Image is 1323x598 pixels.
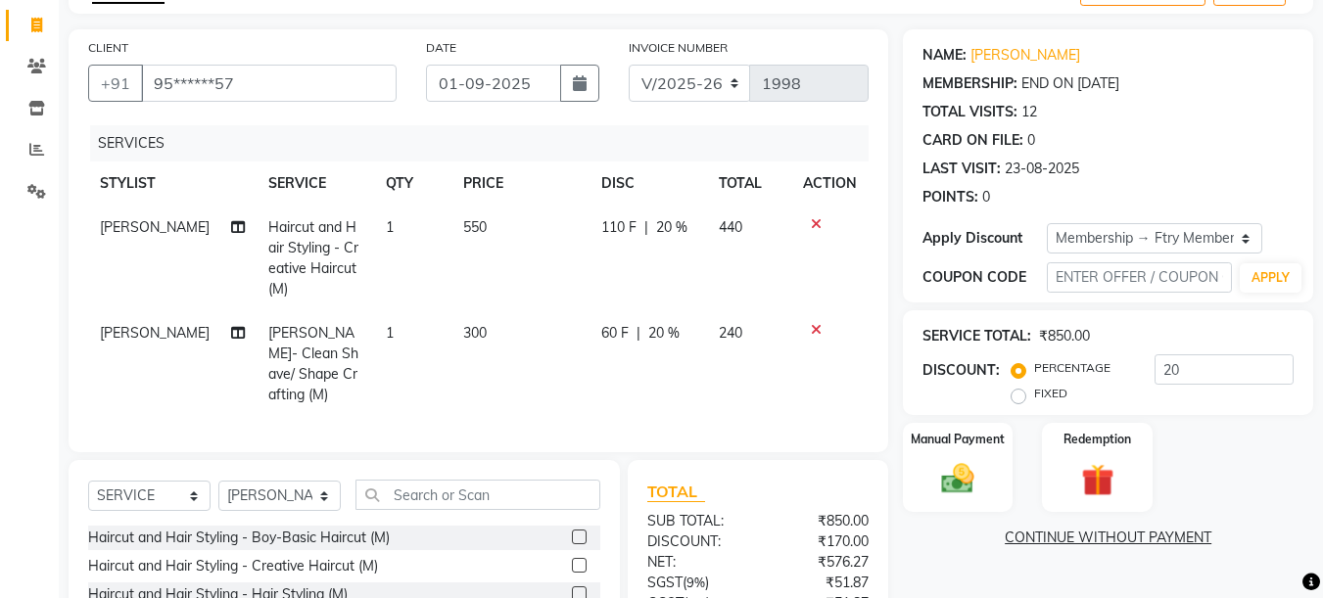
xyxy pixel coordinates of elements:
[1039,326,1090,346] div: ₹850.00
[141,65,397,102] input: SEARCH BY NAME/MOBILE/EMAIL/CODE
[970,45,1080,66] a: [PERSON_NAME]
[922,159,1001,179] div: LAST VISIT:
[590,161,708,206] th: DISC
[374,161,451,206] th: QTY
[707,161,791,206] th: TOTAL
[1047,262,1232,293] input: ENTER OFFER / COUPON CODE
[1071,460,1124,500] img: _gift.svg
[1034,385,1067,402] label: FIXED
[922,130,1023,151] div: CARD ON FILE:
[791,161,869,206] th: ACTION
[386,218,394,236] span: 1
[1034,359,1110,377] label: PERCENTAGE
[601,323,629,344] span: 60 F
[629,39,728,57] label: INVOICE NUMBER
[1005,159,1079,179] div: 23-08-2025
[686,575,705,590] span: 9%
[90,125,883,161] div: SERVICES
[758,511,883,531] div: ₹850.00
[1027,130,1035,151] div: 0
[633,552,758,573] div: NET:
[601,217,637,238] span: 110 F
[426,39,456,57] label: DATE
[656,217,687,238] span: 20 %
[88,65,143,102] button: +91
[1021,73,1119,94] div: END ON [DATE]
[1021,102,1037,122] div: 12
[88,161,257,206] th: STYLIST
[922,228,1046,249] div: Apply Discount
[386,324,394,342] span: 1
[463,324,487,342] span: 300
[922,326,1031,346] div: SERVICE TOTAL:
[647,574,683,591] span: SGST
[257,161,374,206] th: SERVICE
[644,217,648,238] span: |
[1240,263,1301,293] button: APPLY
[88,528,390,548] div: Haircut and Hair Styling - Boy-Basic Haircut (M)
[982,187,990,207] div: 0
[637,323,640,344] span: |
[633,573,758,593] div: ( )
[88,39,128,57] label: CLIENT
[922,45,967,66] div: NAME:
[648,323,680,344] span: 20 %
[100,324,210,342] span: [PERSON_NAME]
[922,73,1017,94] div: MEMBERSHIP:
[911,431,1005,448] label: Manual Payment
[100,218,210,236] span: [PERSON_NAME]
[633,531,758,552] div: DISCOUNT:
[758,573,883,593] div: ₹51.87
[931,460,984,497] img: _cash.svg
[907,528,1309,548] a: CONTINUE WITHOUT PAYMENT
[758,552,883,573] div: ₹576.27
[719,218,742,236] span: 440
[922,187,978,207] div: POINTS:
[922,102,1017,122] div: TOTAL VISITS:
[88,556,378,576] div: Haircut and Hair Styling - Creative Haircut (M)
[719,324,742,342] span: 240
[633,511,758,531] div: SUB TOTAL:
[355,480,600,510] input: Search or Scan
[451,161,589,206] th: PRICE
[463,218,487,236] span: 550
[268,324,358,403] span: [PERSON_NAME]- Clean Shave/ Shape Crafting (M)
[647,482,705,502] span: TOTAL
[758,531,883,552] div: ₹170.00
[1063,431,1131,448] label: Redemption
[922,267,1046,288] div: COUPON CODE
[268,218,358,298] span: Haircut and Hair Styling - Creative Haircut (M)
[922,360,1000,381] div: DISCOUNT:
